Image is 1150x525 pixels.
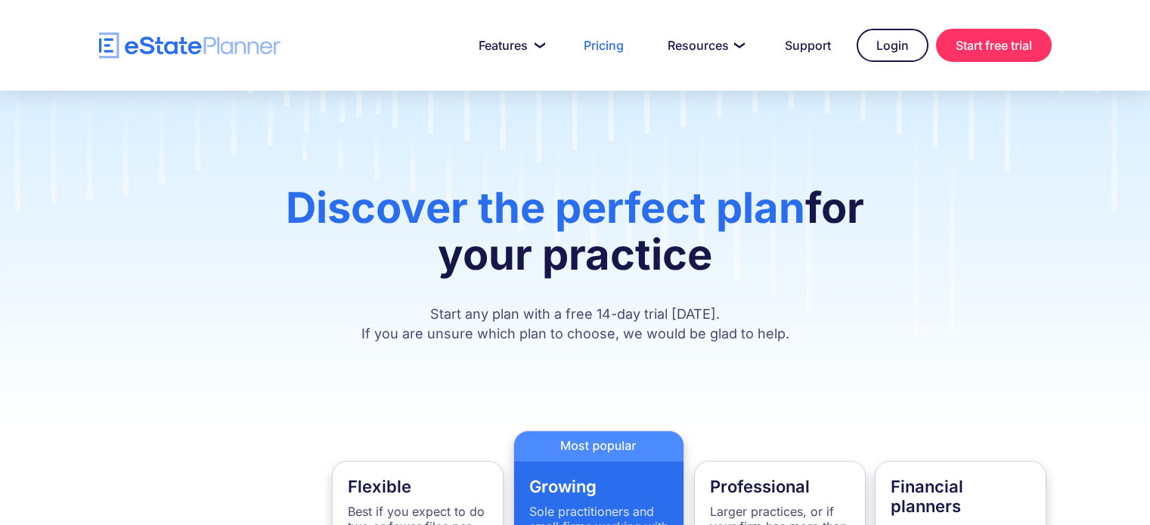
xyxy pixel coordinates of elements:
a: Features [460,30,558,60]
h4: Financial planners [891,477,1031,516]
a: Login [857,29,928,62]
h4: Growing [529,477,669,496]
a: home [99,32,281,59]
a: Pricing [566,30,642,60]
p: Start any plan with a free 14-day trial [DATE]. If you are unsure which plan to choose, we would ... [253,304,897,344]
a: Support [767,30,849,60]
h4: Flexible [348,477,488,496]
a: Resources [649,30,759,60]
a: Start free trial [936,29,1052,62]
h4: Professional [710,477,850,496]
h1: for your practice [253,184,897,293]
span: Discover the perfect plan [286,182,805,233]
